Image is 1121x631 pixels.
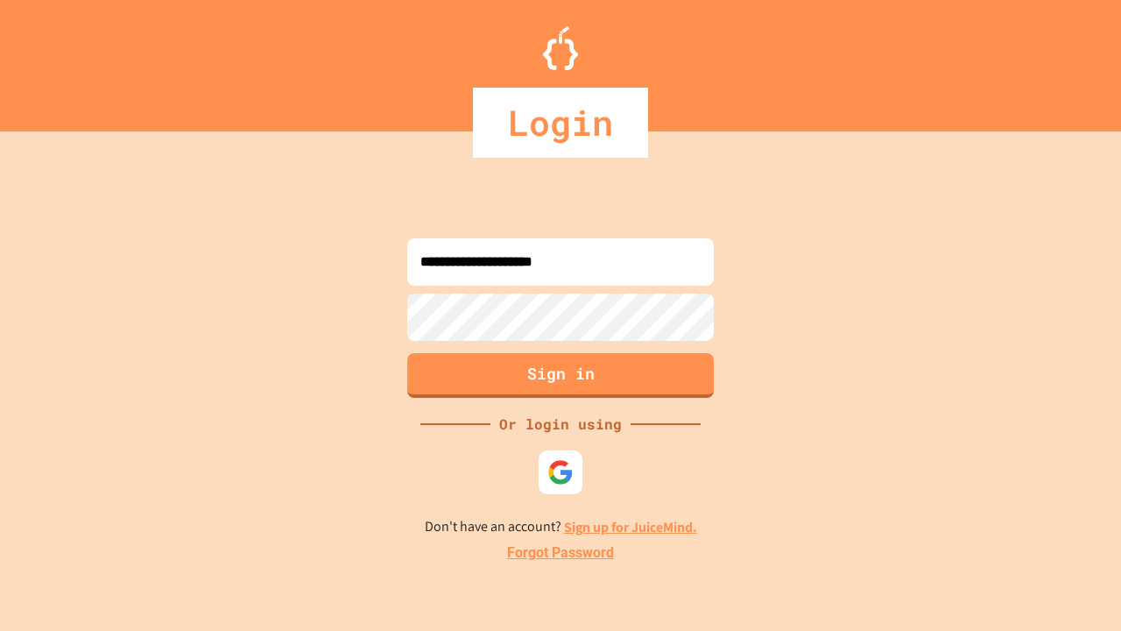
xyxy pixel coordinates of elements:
img: google-icon.svg [547,459,574,486]
a: Forgot Password [507,542,614,564]
img: Logo.svg [543,26,578,70]
p: Don't have an account? [425,516,697,538]
a: Sign up for JuiceMind. [564,518,697,536]
div: Or login using [490,414,631,435]
button: Sign in [407,353,714,398]
div: Login [473,88,648,158]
